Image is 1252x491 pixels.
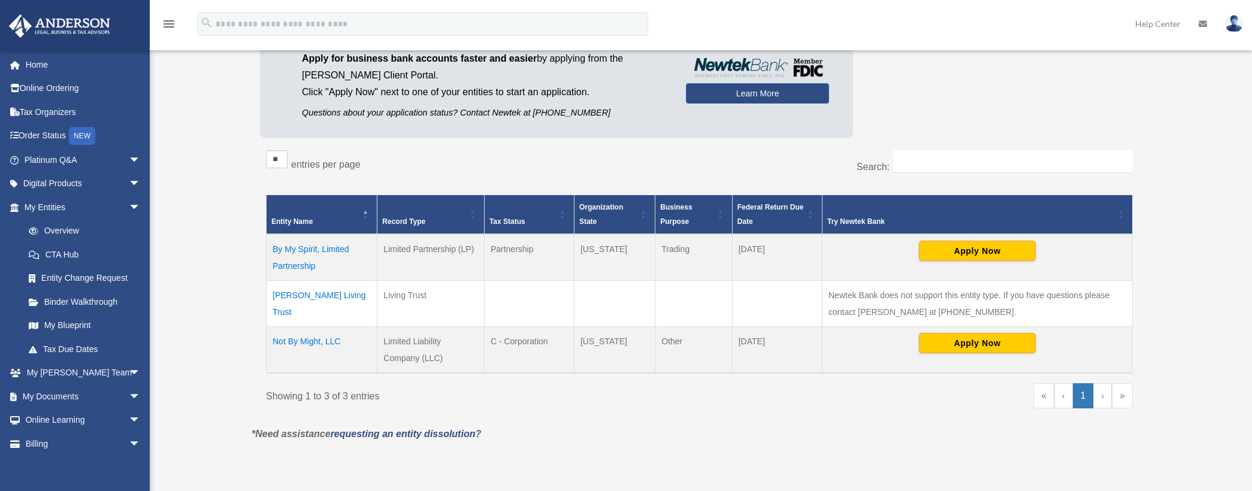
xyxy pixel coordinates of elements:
[732,326,822,373] td: [DATE]
[5,14,114,38] img: Anderson Advisors Platinum Portal
[17,243,153,266] a: CTA Hub
[660,203,692,226] span: Business Purpose
[266,383,691,405] div: Showing 1 to 3 of 3 entries
[129,408,153,433] span: arrow_drop_down
[1033,383,1054,408] a: First
[8,100,159,124] a: Tax Organizers
[919,333,1036,353] button: Apply Now
[919,241,1036,261] button: Apply Now
[484,234,574,281] td: Partnership
[377,195,485,234] th: Record Type: Activate to sort
[302,53,537,63] span: Apply for business bank accounts faster and easier
[8,53,159,77] a: Home
[129,148,153,172] span: arrow_drop_down
[8,384,159,408] a: My Documentsarrow_drop_down
[655,326,733,373] td: Other
[129,384,153,409] span: arrow_drop_down
[1073,383,1094,408] a: 1
[200,16,213,29] i: search
[8,361,159,385] a: My [PERSON_NAME] Teamarrow_drop_down
[17,219,147,243] a: Overview
[574,234,655,281] td: [US_STATE]
[129,432,153,456] span: arrow_drop_down
[331,429,476,439] a: requesting an entity dissolution
[579,203,623,226] span: Organization State
[737,203,804,226] span: Federal Return Due Date
[8,148,159,172] a: Platinum Q&Aarrow_drop_down
[382,217,425,226] span: Record Type
[1054,383,1073,408] a: Previous
[162,21,176,31] a: menu
[129,361,153,386] span: arrow_drop_down
[17,314,153,338] a: My Blueprint
[827,214,1114,229] div: Try Newtek Bank
[732,195,822,234] th: Federal Return Due Date: Activate to sort
[377,326,485,373] td: Limited Liability Company (LLC)
[692,58,823,77] img: NewtekBankLogoSM.png
[8,124,159,148] a: Order StatusNEW
[655,195,733,234] th: Business Purpose: Activate to sort
[291,159,361,169] label: entries per page
[574,195,655,234] th: Organization State: Activate to sort
[1112,383,1133,408] a: Last
[252,429,481,439] em: *Need assistance ?
[1225,15,1243,32] img: User Pic
[302,84,668,101] p: Click "Apply Now" next to one of your entities to start an application.
[17,337,153,361] a: Tax Due Dates
[1093,383,1112,408] a: Next
[129,195,153,220] span: arrow_drop_down
[8,172,159,196] a: Digital Productsarrow_drop_down
[822,280,1133,326] td: Newtek Bank does not support this entity type. If you have questions please contact [PERSON_NAME]...
[686,83,829,104] a: Learn More
[857,162,890,172] label: Search:
[822,195,1133,234] th: Try Newtek Bank : Activate to sort
[484,195,574,234] th: Tax Status: Activate to sort
[267,234,377,281] td: By My Spirit, Limited Partnership
[8,432,159,456] a: Billingarrow_drop_down
[69,127,95,145] div: NEW
[574,326,655,373] td: [US_STATE]
[8,195,153,219] a: My Entitiesarrow_drop_down
[377,234,485,281] td: Limited Partnership (LP)
[377,280,485,326] td: Living Trust
[271,217,313,226] span: Entity Name
[267,280,377,326] td: [PERSON_NAME] Living Trust
[129,172,153,196] span: arrow_drop_down
[17,290,153,314] a: Binder Walkthrough
[8,408,159,432] a: Online Learningarrow_drop_down
[732,234,822,281] td: [DATE]
[17,266,153,290] a: Entity Change Request
[302,50,668,84] p: by applying from the [PERSON_NAME] Client Portal.
[484,326,574,373] td: C - Corporation
[267,195,377,234] th: Entity Name: Activate to invert sorting
[302,105,668,120] p: Questions about your application status? Contact Newtek at [PHONE_NUMBER]
[655,234,733,281] td: Trading
[8,77,159,101] a: Online Ordering
[489,217,525,226] span: Tax Status
[162,17,176,31] i: menu
[267,326,377,373] td: Not By Might, LLC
